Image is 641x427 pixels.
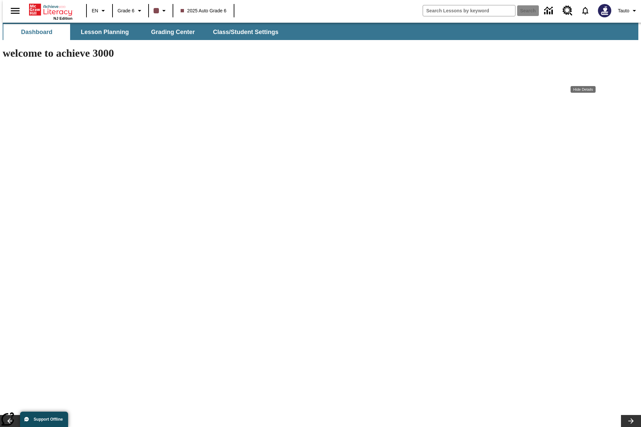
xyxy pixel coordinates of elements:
span: Tauto [618,7,629,14]
span: NJ Edition [53,16,72,20]
button: Open side menu [5,1,25,21]
a: Data Center [540,2,559,20]
input: search field [423,5,515,16]
a: Notifications [577,2,594,19]
img: Avatar [598,4,611,17]
button: Language: EN, Select a language [89,5,110,17]
a: Home [29,3,72,16]
button: Lesson carousel, Next [621,415,641,427]
button: Grade: Grade 6, Select a grade [115,5,146,17]
button: Class color is dark brown. Change class color [151,5,171,17]
h1: welcome to achieve 3000 [3,47,447,59]
div: SubNavbar [3,24,284,40]
span: EN [92,7,98,14]
button: Select a new avatar [594,2,615,19]
a: Resource Center, Will open in new tab [559,2,577,20]
span: 2025 Auto Grade 6 [181,7,227,14]
span: Support Offline [34,417,63,422]
button: Class/Student Settings [208,24,284,40]
button: Lesson Planning [71,24,138,40]
button: Grading Center [140,24,206,40]
p: Auto class announcement [DATE] 07:38:05 [3,5,97,11]
button: Support Offline [20,412,68,427]
div: SubNavbar [3,23,638,40]
div: Home [29,2,72,20]
button: Dashboard [3,24,70,40]
body: Maximum 600 characters Press Escape to exit toolbar Press Alt + F10 to reach toolbar [3,5,97,11]
button: Profile/Settings [615,5,641,17]
span: Grade 6 [118,7,135,14]
div: Hide Details [571,86,596,93]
